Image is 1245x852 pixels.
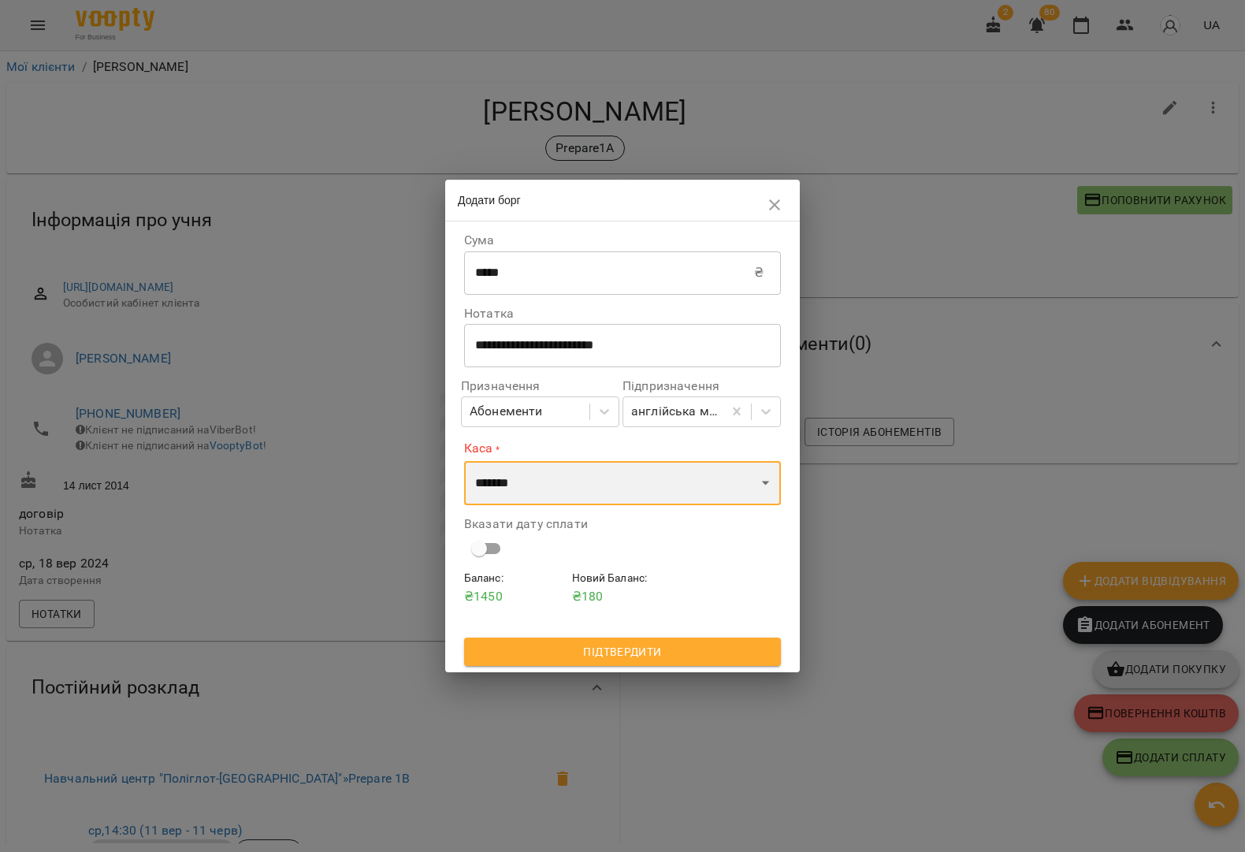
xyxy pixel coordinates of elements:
div: Абонементи [470,402,542,421]
h6: Баланс : [464,570,566,587]
span: Додати борг [458,194,521,206]
p: ₴ 1450 [464,587,566,606]
label: Призначення [461,380,619,393]
h6: Новий Баланс : [572,570,674,587]
button: Підтвердити [464,638,781,666]
label: Каса [464,440,781,458]
label: Вказати дату сплати [464,518,781,530]
p: ₴ [754,263,764,282]
label: Підпризначення [622,380,781,393]
div: англійська мова kids група ( 8 уроків ) [631,402,724,421]
span: Підтвердити [477,642,768,661]
label: Нотатка [464,307,781,320]
label: Сума [464,234,781,247]
p: ₴ 180 [572,587,674,606]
